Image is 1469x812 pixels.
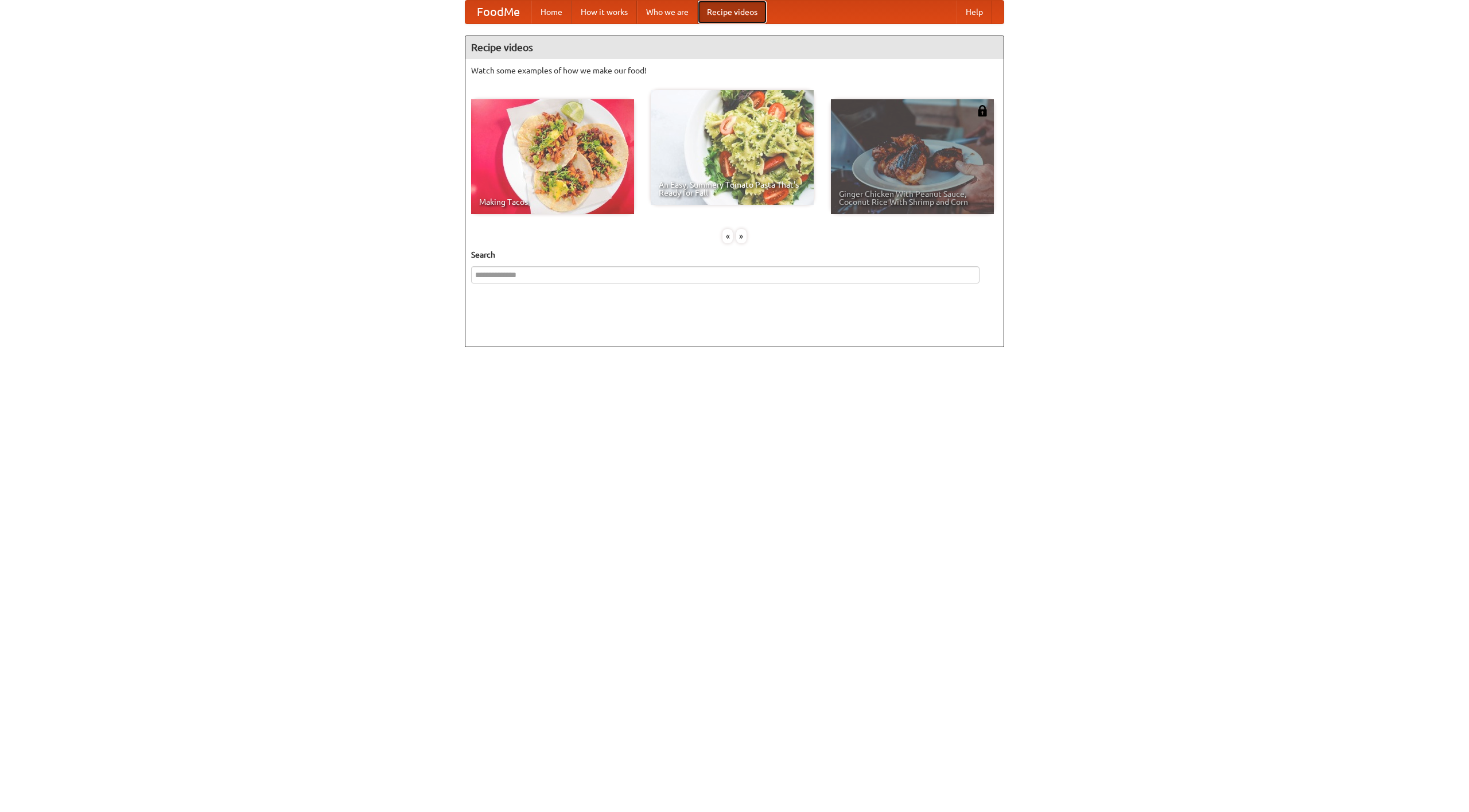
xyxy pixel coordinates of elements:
a: Who we are [637,1,698,24]
div: « [722,229,733,243]
p: Watch some examples of how we make our food! [471,65,998,76]
h5: Search [471,249,998,261]
a: How it works [572,1,637,24]
a: An Easy, Summery Tomato Pasta That's Ready for Fall [651,90,814,205]
span: Making Tacos [479,198,626,206]
a: Home [531,1,572,24]
img: 483408.png [977,105,988,116]
a: Making Tacos [471,99,634,214]
span: An Easy, Summery Tomato Pasta That's Ready for Fall [659,181,806,197]
h4: Recipe videos [465,36,1004,59]
div: » [736,229,747,243]
a: Help [957,1,992,24]
a: FoodMe [465,1,531,24]
a: Recipe videos [698,1,767,24]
